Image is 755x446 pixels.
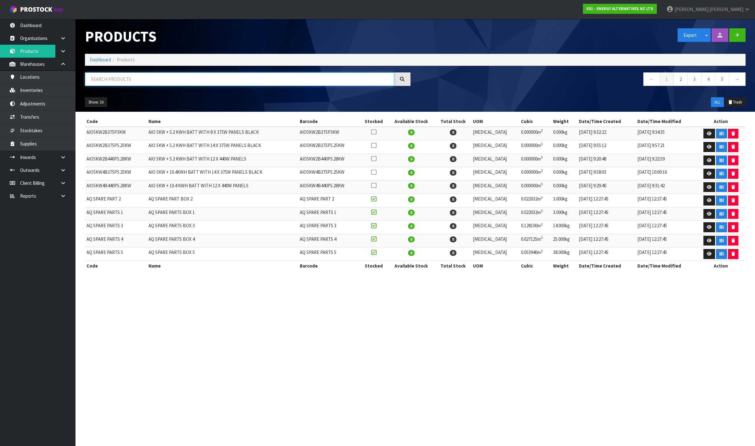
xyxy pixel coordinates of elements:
[85,28,411,44] h1: Products
[636,127,696,140] td: [DATE] 9:34:35
[636,221,696,234] td: [DATE] 12:27:45
[674,72,688,86] a: 2
[636,140,696,154] td: [DATE] 9:57:21
[660,72,674,86] a: 1
[519,194,551,207] td: 0.022032m
[636,116,696,127] th: Date/Time Modified
[117,57,135,63] span: Products
[519,116,551,127] th: Cubic
[85,221,147,234] td: AQ SPARE PARTS 3
[408,129,415,135] span: 0
[541,235,543,240] sup: 3
[471,247,519,261] td: [MEDICAL_DATA]
[9,5,17,13] img: cube-alt.png
[408,223,415,229] span: 0
[147,194,298,207] td: AQ SPARE PART BOX 2
[147,154,298,167] td: AIO 5KW + 5.2 KWH BATT WITH 12 X 440W PANELS
[541,209,543,213] sup: 3
[701,72,715,86] a: 4
[85,154,147,167] td: AIO5KW2B440P5.28KW
[435,116,471,127] th: Total Stock
[577,116,636,127] th: Date/Time Created
[450,196,456,202] span: 0
[471,207,519,221] td: [MEDICAL_DATA]
[583,4,657,14] a: E01 - ENERGY ALTERNATIVES NZ LTD
[551,194,577,207] td: 3.000kg
[85,194,147,207] td: AQ SPARE PART 2
[577,167,636,181] td: [DATE] 9:58:03
[551,247,577,261] td: 38.000kg
[577,154,636,167] td: [DATE] 9:20:48
[636,180,696,194] td: [DATE] 9:31:42
[360,261,388,271] th: Stocked
[147,234,298,247] td: AQ SPARE PARTS BOX 4
[636,207,696,221] td: [DATE] 12:27:45
[551,207,577,221] td: 3.000kg
[85,127,147,140] td: AIO5KW2B375P3KW
[298,127,360,140] td: AIO5KW2B375P3KW
[85,116,147,127] th: Code
[450,223,456,229] span: 0
[541,222,543,227] sup: 3
[435,261,471,271] th: Total Stock
[450,210,456,216] span: 0
[519,140,551,154] td: 0.000000m
[577,221,636,234] td: [DATE] 12:27:45
[519,247,551,261] td: 0.053940m
[450,170,456,176] span: 0
[408,183,415,189] span: 0
[471,140,519,154] td: [MEDICAL_DATA]
[298,180,360,194] td: AIO5KW4B440P5.28KW
[450,183,456,189] span: 0
[85,180,147,194] td: AIO5KW4B440P5.28KW
[551,221,577,234] td: 14.000kg
[519,167,551,181] td: 0.000000m
[388,116,435,127] th: Available Stock
[298,221,360,234] td: AQ SPARE PARTS 3
[471,221,519,234] td: [MEDICAL_DATA]
[85,140,147,154] td: AIO5KW2B375P5.25KW
[450,129,456,135] span: 0
[147,221,298,234] td: AQ SPARE PARTS BOX 3
[147,127,298,140] td: AIO 5KW + 5.2 KWH BATT WITH 8 X 375W PANELS BLACK
[298,140,360,154] td: AIO5KW2B375P5.25KW
[450,236,456,242] span: 0
[636,154,696,167] td: [DATE] 9:22:59
[147,247,298,261] td: AQ SPARE PARTS BOX 5
[696,116,746,127] th: Action
[147,207,298,221] td: AQ SPARE PARTS BOX 1
[519,154,551,167] td: 0.000000m
[678,28,703,42] button: Export
[715,72,729,86] a: 5
[551,127,577,140] td: 0.000kg
[729,72,746,86] a: →
[586,6,653,11] strong: E01 - ENERGY ALTERNATIVES NZ LTD
[408,143,415,149] span: 0
[20,5,52,14] span: ProStock
[541,155,543,160] sup: 3
[636,261,696,271] th: Date/Time Modified
[408,156,415,162] span: 0
[551,261,577,271] th: Weight
[551,116,577,127] th: Weight
[388,261,435,271] th: Available Stock
[298,154,360,167] td: AIO5KW2B440P5.28KW
[298,261,360,271] th: Barcode
[471,234,519,247] td: [MEDICAL_DATA]
[577,127,636,140] td: [DATE] 9:32:22
[541,249,543,253] sup: 3
[577,180,636,194] td: [DATE] 9:29:40
[541,128,543,133] sup: 3
[696,261,746,271] th: Action
[519,234,551,247] td: 0.027125m
[147,180,298,194] td: AIO 5KW + 10.4 KWH BATT WITH 12 X 440W PANELS
[408,210,415,216] span: 0
[577,207,636,221] td: [DATE] 12:27:45
[519,221,551,234] td: 0.128100m
[577,194,636,207] td: [DATE] 12:27:45
[298,194,360,207] td: AQ SPARE PART 2
[519,207,551,221] td: 0.022032m
[147,140,298,154] td: AIO 5KW + 5.2 KWH BATT WITH 14 X 375W PANELS BLACK
[711,97,724,107] button: ALL
[471,261,519,271] th: UOM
